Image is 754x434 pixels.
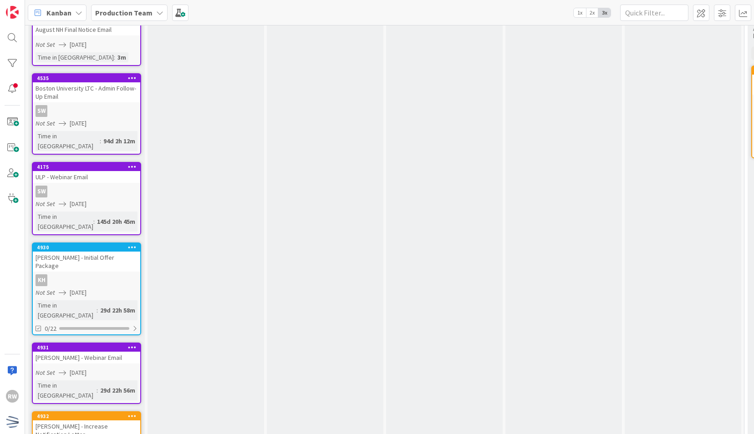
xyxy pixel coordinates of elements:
div: Time in [GEOGRAPHIC_DATA] [36,131,100,151]
a: 4535Boston University LTC - Admin Follow-Up EmailSWNot Set[DATE]Time in [GEOGRAPHIC_DATA]:94d 2h 12m [32,73,141,155]
span: [DATE] [70,40,87,50]
div: 4175ULP - Webinar Email [33,163,140,183]
span: : [114,52,115,62]
div: 3m [115,52,128,62]
div: RW [6,390,19,403]
span: : [93,217,95,227]
i: Not Set [36,288,55,297]
a: 4930[PERSON_NAME] - Initial Offer PackageKHNot Set[DATE]Time in [GEOGRAPHIC_DATA]:29d 22h 58m0/22 [32,242,141,335]
i: Not Set [36,200,55,208]
div: [PERSON_NAME] [PERSON_NAME] August NH Final Notice Email [33,15,140,35]
i: Not Set [36,40,55,49]
div: Time in [GEOGRAPHIC_DATA] [36,380,97,400]
div: 4535 [33,74,140,82]
span: [DATE] [70,288,87,298]
img: Visit kanbanzone.com [6,6,19,19]
div: 94d 2h 12m [101,136,138,146]
a: 4931[PERSON_NAME] - Webinar EmailNot Set[DATE]Time in [GEOGRAPHIC_DATA]:29d 22h 56m [32,343,141,404]
div: 4932 [33,412,140,420]
a: 4175ULP - Webinar EmailSWNot Set[DATE]Time in [GEOGRAPHIC_DATA]:145d 20h 45m [32,162,141,235]
div: 4175 [33,163,140,171]
div: Boston University LTC - Admin Follow-Up Email [33,82,140,102]
span: [DATE] [70,119,87,128]
div: Time in [GEOGRAPHIC_DATA] [36,300,97,320]
span: Kanban [46,7,71,18]
div: Time in [GEOGRAPHIC_DATA] [36,52,114,62]
div: 4535 [37,75,140,81]
div: 4931 [37,344,140,351]
i: Not Set [36,368,55,377]
div: SW [36,186,47,197]
div: ULP - Webinar Email [33,171,140,183]
span: : [100,136,101,146]
div: SW [33,105,140,117]
a: [PERSON_NAME] [PERSON_NAME] August NH Final Notice EmailNot Set[DATE]Time in [GEOGRAPHIC_DATA]:3m [32,6,141,66]
div: SW [36,105,47,117]
div: 4930 [37,244,140,251]
img: avatar [6,415,19,428]
span: : [97,385,98,395]
span: [DATE] [70,368,87,378]
div: [PERSON_NAME] - Webinar Email [33,352,140,363]
span: 0/22 [45,324,56,333]
div: 29d 22h 58m [98,305,138,315]
input: Quick Filter... [620,5,688,21]
div: 4931 [33,343,140,352]
b: Production Team [95,8,153,17]
span: 1x [574,8,586,17]
div: 4931[PERSON_NAME] - Webinar Email [33,343,140,363]
div: Time in [GEOGRAPHIC_DATA] [36,212,93,232]
i: Not Set [36,119,55,127]
div: 4932 [37,413,140,419]
div: KH [36,274,47,286]
div: 4930[PERSON_NAME] - Initial Offer Package [33,243,140,272]
span: [DATE] [70,199,87,209]
div: SW [33,186,140,197]
span: : [97,305,98,315]
span: 3x [598,8,611,17]
div: 4535Boston University LTC - Admin Follow-Up Email [33,74,140,102]
div: 29d 22h 56m [98,385,138,395]
div: 145d 20h 45m [95,217,138,227]
div: 4175 [37,164,140,170]
span: 2x [586,8,598,17]
div: KH [33,274,140,286]
div: 4930 [33,243,140,252]
div: [PERSON_NAME] - Initial Offer Package [33,252,140,272]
